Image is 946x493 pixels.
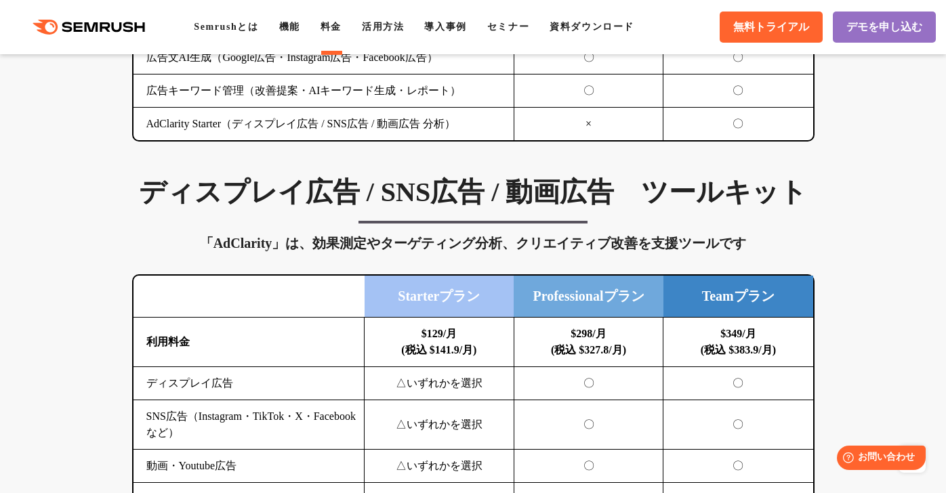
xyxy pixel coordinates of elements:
[133,74,514,108] td: 広告キーワード管理（改善提案・AIキーワード生成・レポート）
[362,22,404,32] a: 活用方法
[365,276,514,318] td: Starterプラン
[365,367,514,400] td: △いずれかを選択
[514,400,663,450] td: 〇
[733,20,809,35] span: 無料トライアル
[132,175,815,209] h3: ディスプレイ広告 / SNS広告 / 動画広告 ツールキット
[321,22,342,32] a: 料金
[194,22,258,32] a: Semrushとは
[487,22,529,32] a: セミナー
[365,450,514,483] td: △いずれかを選択
[551,328,626,356] b: $298/月 (税込 $327.8/月)
[365,400,514,450] td: △いずれかを選択
[720,12,823,43] a: 無料トライアル
[701,328,776,356] b: $349/月 (税込 $383.9/月)
[550,22,634,32] a: 資料ダウンロード
[133,367,365,400] td: ディスプレイ広告
[514,276,663,318] td: Professionalプラン
[514,367,663,400] td: 〇
[825,440,931,478] iframe: Help widget launcher
[663,41,813,74] td: 〇
[514,450,663,483] td: 〇
[514,108,663,141] td: ×
[514,74,663,108] td: 〇
[133,41,514,74] td: 広告文AI生成（Google広告・Instagram広告・Facebook広告）
[846,20,922,35] span: デモを申し込む
[663,108,813,141] td: 〇
[133,450,365,483] td: 動画・Youtube広告
[424,22,466,32] a: 導入事例
[663,276,813,318] td: Teamプラン
[833,12,936,43] a: デモを申し込む
[663,450,813,483] td: 〇
[132,232,815,254] div: 「AdClarity」は、効果測定やターゲティング分析、クリエイティブ改善を支援ツールです
[133,400,365,450] td: SNS広告（Instagram・TikTok・X・Facebook など）
[133,108,514,141] td: AdClarity Starter（ディスプレイ広告 / SNS広告 / 動画広告 分析）
[663,74,813,108] td: 〇
[279,22,300,32] a: 機能
[146,336,190,347] b: 利用料金
[401,328,476,356] b: $129/月 (税込 $141.9/月)
[663,400,813,450] td: 〇
[663,367,813,400] td: 〇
